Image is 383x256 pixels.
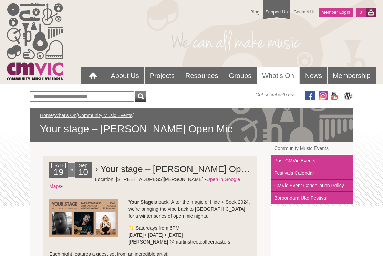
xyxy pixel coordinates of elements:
[300,67,327,84] a: News
[7,3,63,80] img: cmvic_logo.png
[180,67,224,84] a: Resources
[319,8,352,17] a: Member Login
[271,167,353,180] a: Festivals Calendar
[40,113,53,118] a: Home
[49,199,118,237] img: Your_Stage_-_1920_x_1080.png
[271,142,353,155] a: Community Music Events
[290,6,319,18] a: Contact Us
[105,67,144,84] a: About Us
[145,67,180,84] a: Projects
[49,162,68,178] div: [DATE]
[271,192,353,204] a: Boroondara Uke Festival
[49,225,251,245] p: ✨ Saturdays from 6PM [DATE] • [DATE] • [DATE] [PERSON_NAME] @martinstreetcoffeeroasters
[49,199,251,219] p: is back! After the magic of Hide + Seek 2024, we’re bringing the vibe back to [GEOGRAPHIC_DATA] f...
[75,162,92,178] div: Sep
[356,8,366,17] a: 0
[49,177,240,189] a: Open in Google Maps
[257,67,299,85] a: What's On
[319,91,328,100] img: icon-instagram.png
[128,199,154,205] strong: Your Stage
[51,169,66,178] h2: 19
[40,122,343,135] span: Your stage – [PERSON_NAME] Open Mic
[247,6,263,18] a: Blog
[271,155,353,167] a: Past CMVic Events
[328,67,376,84] a: Membership
[224,67,257,84] a: Groups
[271,180,353,192] a: CMVic Event Cancellation Policy
[343,91,353,100] img: CMVic Blog
[78,113,132,118] a: Community Music Events
[255,91,294,98] span: Get social with us!
[54,113,76,118] a: What's On
[95,162,251,176] h2: › Your stage – [PERSON_NAME] Open Mic
[40,112,343,135] div: / / /
[68,163,75,177] div: to
[76,169,90,178] h2: 10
